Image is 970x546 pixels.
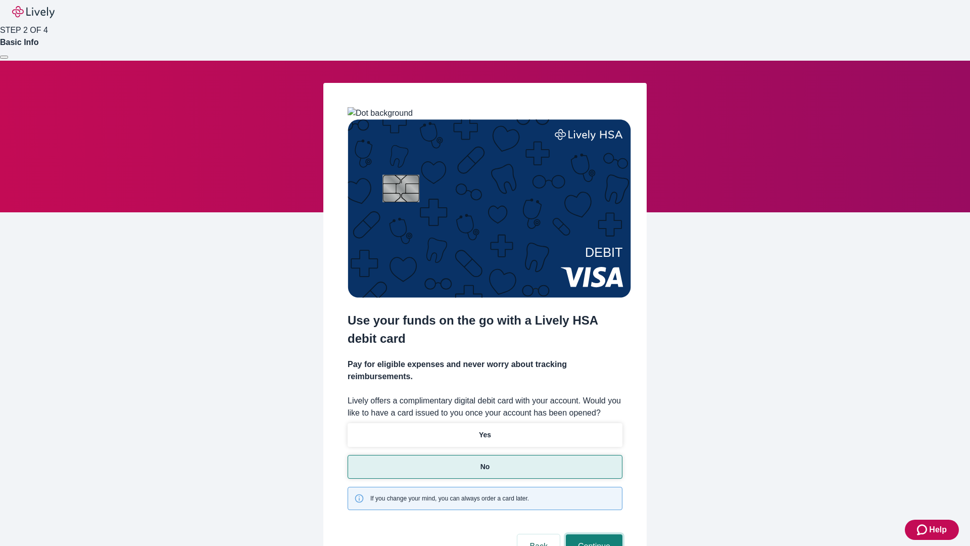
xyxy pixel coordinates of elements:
p: Yes [479,430,491,440]
img: Debit card [348,119,631,298]
h2: Use your funds on the go with a Lively HSA debit card [348,311,622,348]
p: No [480,462,490,472]
img: Dot background [348,107,413,119]
span: If you change your mind, you can always order a card later. [370,494,529,503]
span: Help [929,524,947,536]
label: Lively offers a complimentary digital debit card with your account. Would you like to have a card... [348,395,622,419]
svg: Zendesk support icon [917,524,929,536]
button: Zendesk support iconHelp [905,520,959,540]
button: Yes [348,423,622,447]
h4: Pay for eligible expenses and never worry about tracking reimbursements. [348,358,622,383]
button: No [348,455,622,479]
img: Lively [12,6,55,18]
